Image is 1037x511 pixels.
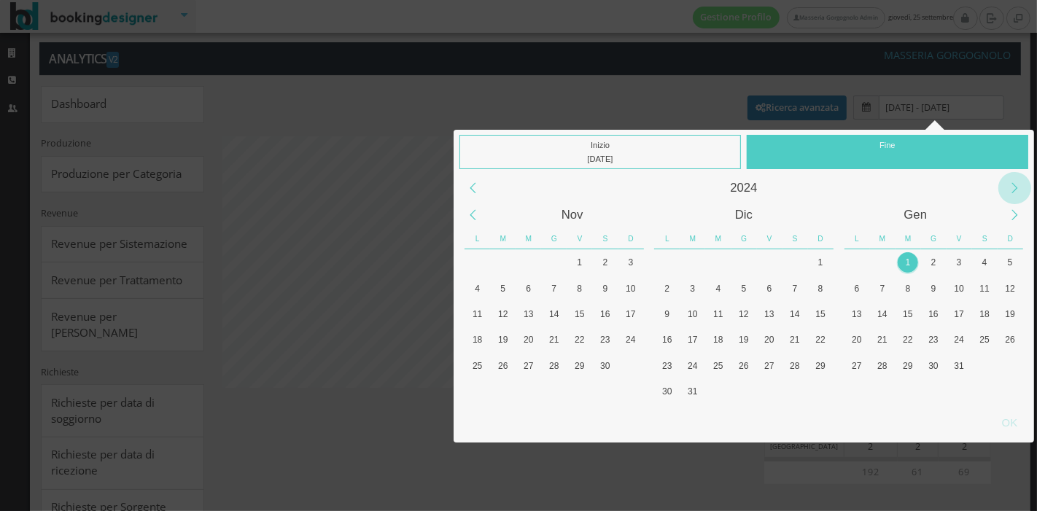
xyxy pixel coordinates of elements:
[541,327,567,353] div: Giovedì, Novembre 21
[683,304,703,324] div: 10
[683,278,703,299] div: 3
[869,327,895,353] div: Martedì, Gennaio 21
[518,278,539,299] div: 6
[516,229,541,250] div: Mercoledì
[731,301,756,327] div: Giovedì, Dicembre 12
[896,276,921,301] div: Mercoledì, Gennaio 8
[465,249,490,275] div: Lunedì, Ottobre 28
[734,278,754,299] div: 5
[567,379,592,405] div: Venerdì, Dicembre 6
[592,229,618,250] div: Sabato
[974,329,995,350] div: 25
[972,379,998,405] div: Sabato, Febbraio 8
[705,353,731,378] div: Mercoledì, Dicembre 25
[898,329,918,350] div: 22
[844,353,869,378] div: Lunedì, Gennaio 27
[756,379,782,405] div: Venerdì, Gennaio 3
[998,379,1023,405] div: Domenica, Febbraio 9
[657,329,677,350] div: 16
[921,276,947,301] div: Giovedì, Gennaio 9
[654,301,680,327] div: Lunedì, Dicembre 9
[896,379,921,405] div: Mercoledì, Febbraio 5
[949,329,969,350] div: 24
[734,356,754,376] div: 26
[974,304,995,324] div: 18
[516,327,541,353] div: Mercoledì, Novembre 20
[731,379,756,405] div: Giovedì, Gennaio 2
[708,356,729,376] div: 25
[657,304,677,324] div: 9
[974,252,995,273] div: 4
[921,353,947,378] div: Giovedì, Gennaio 30
[544,278,564,299] div: 7
[947,301,972,327] div: Venerdì, Gennaio 17
[541,276,567,301] div: Giovedì, Novembre 7
[708,304,729,324] div: 11
[592,249,618,275] div: Sabato, Novembre 2
[731,249,756,275] div: Giovedì, Novembre 28
[898,356,918,376] div: 29
[998,229,1023,250] div: Domenica
[972,276,998,301] div: Sabato, Gennaio 11
[457,172,489,205] div: Previous Year
[618,379,643,405] div: Domenica, Dicembre 8
[592,379,618,405] div: Sabato, Dicembre 7
[680,249,705,275] div: Martedì, Novembre 26
[493,304,513,324] div: 12
[595,304,615,324] div: 16
[680,301,705,327] div: Martedì, Dicembre 10
[516,249,541,275] div: Mercoledì, Ottobre 30
[618,276,643,301] div: Domenica, Novembre 10
[756,276,782,301] div: Venerdì, Dicembre 6
[869,353,895,378] div: Martedì, Gennaio 28
[947,379,972,405] div: Venerdì, Febbraio 7
[618,353,643,378] div: Domenica, Dicembre 1
[869,379,895,405] div: Martedì, Febbraio 4
[759,304,780,324] div: 13
[949,304,969,324] div: 17
[465,276,490,301] div: Lunedì, Novembre 4
[830,201,1001,228] div: Gennaio
[998,353,1023,378] div: Domenica, Febbraio 2
[923,356,944,376] div: 30
[998,199,1031,232] div: Next Month
[921,379,947,405] div: Giovedì, Febbraio 6
[810,329,831,350] div: 22
[756,301,782,327] div: Venerdì, Dicembre 13
[595,278,615,299] div: 9
[462,152,737,166] div: [DATE]
[923,304,944,324] div: 16
[756,249,782,275] div: Venerdì, Novembre 29
[490,229,516,250] div: Martedì
[991,410,1028,437] div: OK
[705,229,731,250] div: Mercoledì
[947,229,972,250] div: Venerdì
[570,329,590,350] div: 22
[847,329,867,350] div: 20
[618,229,644,250] div: Domenica
[844,229,870,250] div: Lunedì
[541,229,567,250] div: Giovedì
[808,327,834,353] div: Domenica, Dicembre 22
[972,327,998,353] div: Sabato, Gennaio 25
[467,278,488,299] div: 4
[680,276,705,301] div: Martedì, Dicembre 3
[974,278,995,299] div: 11
[947,327,972,353] div: Venerdì, Gennaio 24
[972,229,998,250] div: Sabato
[782,379,807,405] div: Sabato, Gennaio 4
[683,356,703,376] div: 24
[592,301,618,327] div: Sabato, Novembre 16
[654,379,680,405] div: Lunedì, Dicembre 30
[518,356,539,376] div: 27
[621,252,641,273] div: 3
[592,353,618,378] div: Sabato, Novembre 30
[657,278,677,299] div: 2
[621,304,641,324] div: 17
[467,304,488,324] div: 11
[680,353,705,378] div: Martedì, Dicembre 24
[654,353,680,378] div: Lunedì, Dicembre 23
[516,353,541,378] div: Mercoledì, Novembre 27
[490,379,516,405] div: Martedì, Dicembre 3
[457,199,489,232] div: Previous Month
